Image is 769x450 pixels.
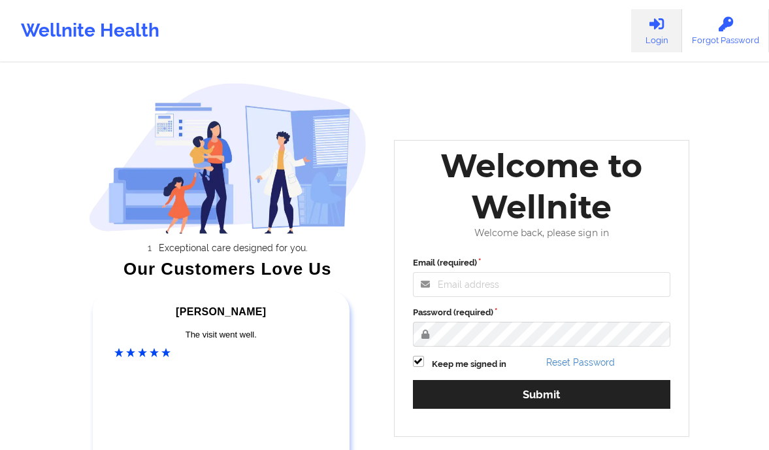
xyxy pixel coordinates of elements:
a: Reset Password [546,357,615,368]
div: Welcome to Wellnite [404,145,680,228]
a: Login [631,9,682,52]
a: Forgot Password [682,9,769,52]
div: Our Customers Love Us [89,262,367,275]
div: The visit went well. [114,328,328,341]
label: Keep me signed in [432,358,506,371]
span: [PERSON_NAME] [176,306,266,317]
button: Submit [413,380,671,408]
li: Exceptional care designed for you. [101,243,367,253]
label: Password (required) [413,306,671,319]
label: Email (required) [413,256,671,269]
img: wellnite-auth-hero_200.c722682e.png [89,82,367,234]
div: Welcome back, please sign in [404,228,680,239]
input: Email address [413,272,671,297]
